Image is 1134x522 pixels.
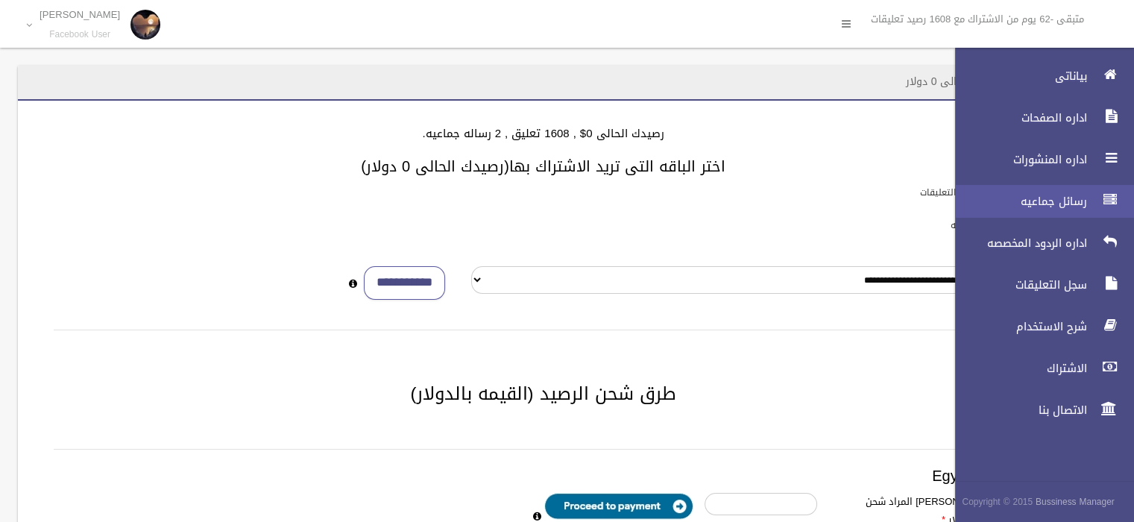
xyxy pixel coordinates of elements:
[942,403,1092,418] span: الاتصال بنا
[942,185,1134,218] a: رسائل جماعيه
[54,468,1033,484] h3: Egypt payment
[942,194,1092,209] span: رسائل جماعيه
[40,29,120,40] small: Facebook User
[942,352,1134,385] a: الاشتراك
[942,319,1092,334] span: شرح الاستخدام
[942,268,1134,301] a: سجل التعليقات
[888,67,1068,96] header: الاشتراك - رصيدك الحالى 0 دولار
[36,158,1050,174] h3: اختر الباقه التى تريد الاشتراك بها(رصيدك الحالى 0 دولار)
[942,110,1092,125] span: اداره الصفحات
[942,394,1134,427] a: الاتصال بنا
[36,384,1050,403] h2: طرق شحن الرصيد (القيمه بالدولار)
[942,277,1092,292] span: سجل التعليقات
[951,217,1038,233] label: باقات الرسائل الجماعيه
[1036,494,1115,510] strong: Bussiness Manager
[40,9,120,20] p: [PERSON_NAME]
[942,152,1092,167] span: اداره المنشورات
[942,310,1134,343] a: شرح الاستخدام
[962,494,1033,510] span: Copyright © 2015
[942,361,1092,376] span: الاشتراك
[920,184,1038,201] label: باقات الرد الالى على التعليقات
[942,101,1134,134] a: اداره الصفحات
[942,60,1134,92] a: بياناتى
[942,143,1134,176] a: اداره المنشورات
[942,227,1134,260] a: اداره الردود المخصصه
[36,128,1050,140] h4: رصيدك الحالى 0$ , 1608 تعليق , 2 رساله جماعيه.
[942,69,1092,84] span: بياناتى
[942,236,1092,251] span: اداره الردود المخصصه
